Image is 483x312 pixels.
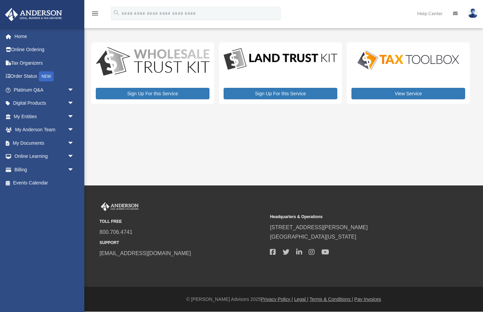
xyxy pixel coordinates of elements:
a: Terms & Conditions | [310,297,353,302]
span: arrow_drop_down [67,97,81,110]
a: Online Learningarrow_drop_down [5,150,84,163]
small: Headquarters & Operations [270,213,435,220]
span: arrow_drop_down [67,83,81,97]
span: arrow_drop_down [67,150,81,164]
img: LandTrust_lgo-1.jpg [224,47,337,71]
small: TOLL FREE [100,218,265,225]
a: View Service [351,88,465,99]
a: Billingarrow_drop_down [5,163,84,176]
div: © [PERSON_NAME] Advisors 2025 [84,295,483,304]
a: Home [5,30,84,43]
a: [STREET_ADDRESS][PERSON_NAME] [270,224,368,230]
a: My Entitiesarrow_drop_down [5,110,84,123]
a: My Documentsarrow_drop_down [5,136,84,150]
span: arrow_drop_down [67,136,81,150]
span: arrow_drop_down [67,163,81,177]
i: menu [91,9,99,18]
img: WS-Trust-Kit-lgo-1.jpg [96,47,209,77]
a: Digital Productsarrow_drop_down [5,97,81,110]
img: Anderson Advisors Platinum Portal [100,202,140,211]
a: Events Calendar [5,176,84,190]
span: arrow_drop_down [67,123,81,137]
a: Order StatusNEW [5,70,84,83]
a: My Anderson Teamarrow_drop_down [5,123,84,137]
a: 800.706.4741 [100,229,133,235]
a: Pay Invoices [354,297,381,302]
a: menu [91,12,99,18]
a: [EMAIL_ADDRESS][DOMAIN_NAME] [100,250,191,256]
i: search [113,9,120,16]
div: NEW [39,71,54,81]
img: Anderson Advisors Platinum Portal [3,8,64,21]
span: arrow_drop_down [67,110,81,124]
a: Platinum Q&Aarrow_drop_down [5,83,84,97]
a: Sign Up For this Service [96,88,209,99]
small: SUPPORT [100,239,265,246]
a: Sign Up For this Service [224,88,337,99]
a: Privacy Policy | [261,297,293,302]
a: Tax Organizers [5,56,84,70]
a: [GEOGRAPHIC_DATA][US_STATE] [270,234,356,240]
a: Online Ordering [5,43,84,57]
img: User Pic [468,8,478,18]
a: Legal | [294,297,308,302]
